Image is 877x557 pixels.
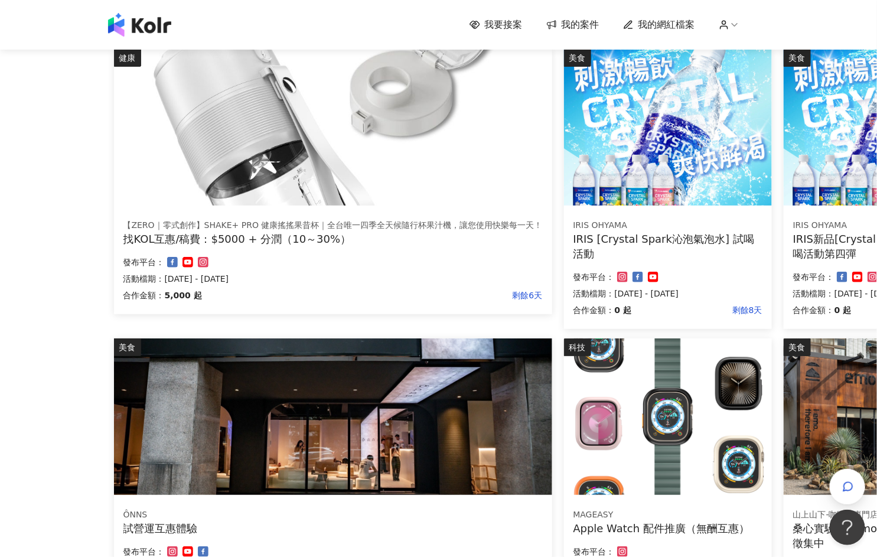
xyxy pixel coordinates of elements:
p: 活動檔期：[DATE] - [DATE] [573,286,762,301]
p: 合作金額： [123,288,165,302]
div: 美食 [784,49,811,67]
p: 剩餘8天 [631,303,762,317]
img: logo [108,13,171,37]
div: IRIS OHYAMA [573,220,762,232]
p: 活動檔期：[DATE] - [DATE] [123,272,543,286]
div: 美食 [114,338,141,356]
a: 我的案件 [546,18,599,31]
div: 美食 [784,338,811,356]
iframe: Help Scout Beacon - Open [830,510,865,545]
span: 我要接案 [485,18,523,31]
span: 我的網紅檔案 [638,18,695,31]
img: 試營運互惠體驗 [114,338,552,495]
div: 試營運互惠體驗 [123,521,543,536]
p: 5,000 起 [165,288,202,302]
p: 0 起 [834,303,852,317]
div: IRIS [Crystal Spark沁泡氣泡水] 試喝活動 [573,232,762,261]
img: Apple Watch 全系列配件 [564,338,772,495]
p: 發布平台： [573,270,615,284]
div: 【ZERO｜零式創作】SHAKE+ PRO 健康搖搖果昔杯｜全台唯一四季全天候隨行杯果汁機，讓您使用快樂每一天！ [123,220,543,232]
p: 剩餘6天 [202,288,543,302]
div: 美食 [564,49,591,67]
img: 【ZERO｜零式創作】SHAKE+ pro 健康搖搖果昔杯｜全台唯一四季全天候隨行杯果汁機，讓您使用快樂每一天！ [114,49,552,206]
a: 我的網紅檔案 [623,18,695,31]
div: Apple Watch 配件推廣（無酬互惠） [573,521,762,536]
p: 合作金額： [573,303,615,317]
p: 發布平台： [793,270,834,284]
a: 我要接案 [470,18,523,31]
div: MAGEASY [573,509,762,521]
div: 科技 [564,338,591,356]
p: 合作金額： [793,303,834,317]
img: Crystal Spark 沁泡氣泡水 [564,49,772,206]
div: 找KOL互惠/稿費：$5000 + 分潤（10～30%） [123,232,543,246]
p: 發布平台： [123,255,165,269]
div: ÔNNS [123,509,543,521]
p: 0 起 [615,303,632,317]
div: 健康 [114,49,141,67]
span: 我的案件 [562,18,599,31]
